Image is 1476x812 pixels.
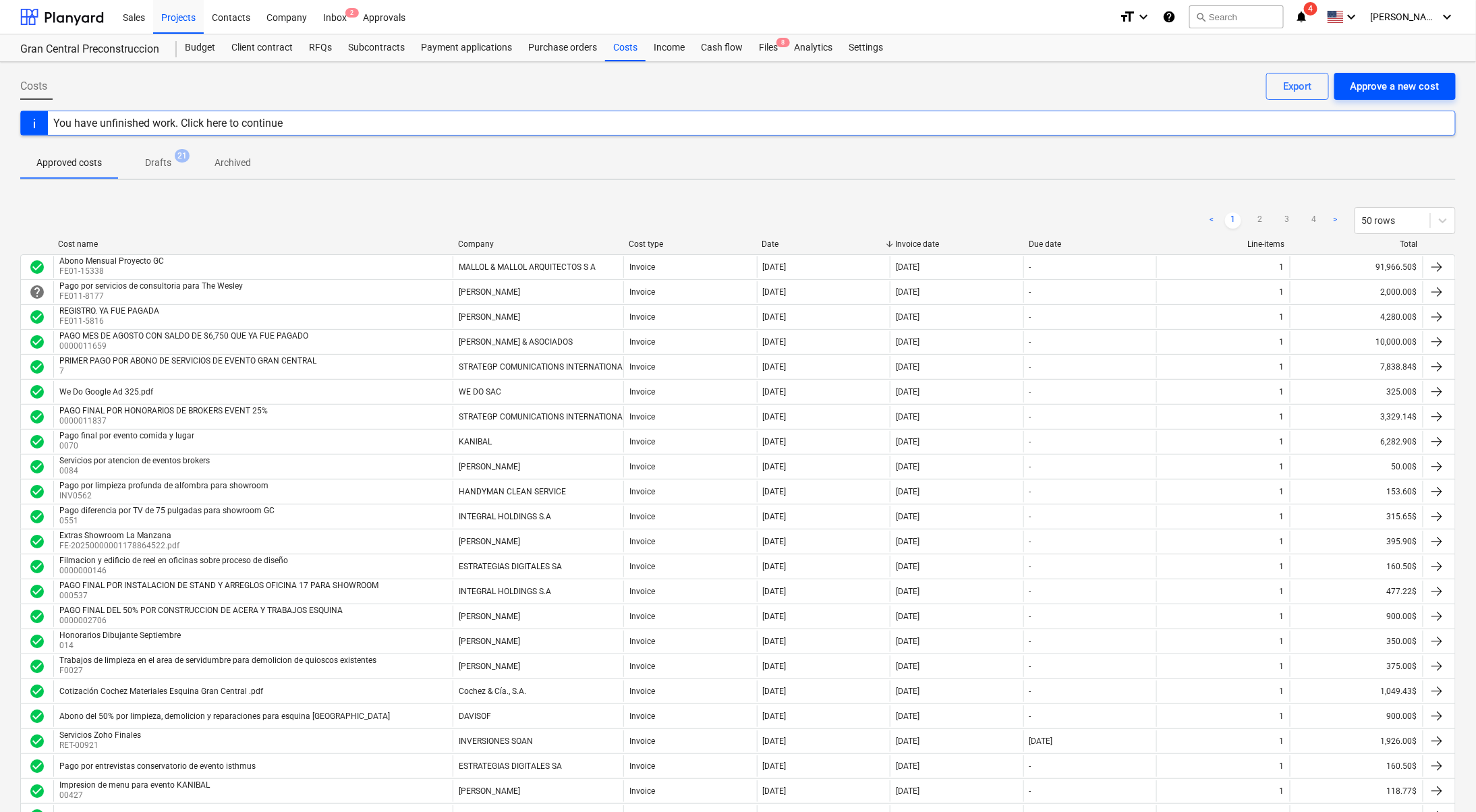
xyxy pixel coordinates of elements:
[776,38,790,47] span: 8
[29,434,45,450] div: Invoice was approved
[59,456,210,465] div: Servicios por atencion de eventos brokers
[1189,5,1284,28] button: Search
[629,362,655,372] div: Invoice
[175,149,190,163] span: 21
[646,34,693,61] a: Income
[1029,412,1031,422] div: -
[29,583,45,600] div: Invoice was approved
[1280,712,1284,721] div: 1
[1266,73,1329,100] button: Export
[59,565,291,577] p: 0000000146
[1290,256,1423,278] div: 91,966.50$
[1290,381,1423,403] div: 325.00$
[459,387,501,397] div: WE DO SAC
[29,658,45,674] span: check_circle
[763,312,787,322] div: [DATE]
[29,558,45,575] span: check_circle
[459,562,562,571] div: ESTRATEGIAS DIGITALES SA
[896,487,919,496] div: [DATE]
[763,537,787,546] div: [DATE]
[1290,581,1423,602] div: 477.22$
[29,459,45,475] div: Invoice was approved
[896,562,919,571] div: [DATE]
[29,334,45,350] div: Invoice was approved
[896,387,919,397] div: [DATE]
[459,412,650,422] div: STRATEGP COMUNICATIONS INTERNATIONAL CORP
[59,631,181,640] div: Honorarios Dibujante Septiembre
[1162,9,1176,25] i: Knowledge base
[1162,239,1285,249] div: Line-items
[345,8,359,18] span: 2
[59,780,210,790] div: Impresion de menu para evento KANIBAL
[413,34,520,61] div: Payment applications
[29,658,45,674] div: Invoice was approved
[59,665,379,676] p: F0027
[29,309,45,325] div: Invoice was approved
[59,440,197,452] p: 0070
[29,484,45,500] div: Invoice was approved
[751,34,786,61] a: Files8
[1280,362,1284,372] div: 1
[459,437,492,446] div: KANIBAL
[29,683,45,699] span: check_circle
[763,736,787,746] div: [DATE]
[1029,462,1031,471] div: -
[29,409,45,425] span: check_circle
[1290,356,1423,378] div: 7,838.84$
[1029,239,1152,249] div: Due date
[1279,212,1295,229] a: Page 3
[1119,9,1135,25] i: format_size
[1409,747,1476,812] div: Widget de chat
[1029,387,1031,397] div: -
[629,687,655,696] div: Invoice
[458,239,618,249] div: Company
[629,662,655,671] div: Invoice
[1029,362,1031,372] div: -
[1029,337,1031,347] div: -
[29,309,45,325] span: check_circle
[896,687,919,696] div: [DATE]
[896,612,919,621] div: [DATE]
[1280,637,1284,646] div: 1
[459,512,551,521] div: INTEGRAL HOLDINGS S.A
[1290,606,1423,627] div: 900.00$
[895,239,1018,249] div: Invoice date
[1290,431,1423,453] div: 6,282.90$
[629,487,655,496] div: Invoice
[1290,631,1423,652] div: 350.00$
[459,736,533,746] div: INVERSIONES SOAN
[1290,531,1423,552] div: 395.90$
[59,481,268,490] div: Pago por limpieza profunda de alfombra para showroom
[1252,212,1268,229] a: Page 2
[629,736,655,746] div: Invoice
[59,465,212,477] p: 0084
[59,256,164,266] div: Abono Mensual Proyecto GC
[1290,306,1423,328] div: 4,280.00$
[459,312,520,322] div: [PERSON_NAME]
[629,437,655,446] div: Invoice
[59,540,179,552] p: FE-20250000001178864522.pdf
[59,687,263,696] div: Cotización Cochez Materiales Esquina Gran Central .pdf
[59,712,390,721] div: Abono del 50% por limpieza, demolicion y reparaciones para esquina [GEOGRAPHIC_DATA]
[59,740,144,751] p: RET-00921
[896,712,919,721] div: [DATE]
[763,612,787,621] div: [DATE]
[59,415,271,427] p: 0000011837
[340,34,413,61] div: Subcontracts
[1290,456,1423,477] div: 50.00$
[29,633,45,649] div: Invoice was approved
[59,531,177,540] div: Extras Showroom La Manzana
[1304,2,1317,16] span: 4
[59,406,268,415] div: PAGO FINAL POR HONORARIOS DE BROKERS EVENT 25%
[301,34,340,61] div: RFQs
[1029,487,1031,496] div: -
[1280,312,1284,322] div: 1
[763,687,787,696] div: [DATE]
[59,366,319,377] p: 7
[629,512,655,521] div: Invoice
[1029,687,1031,696] div: -
[763,587,787,596] div: [DATE]
[896,587,919,596] div: [DATE]
[1334,73,1456,100] button: Approve a new cost
[59,431,194,440] div: Pago final por evento comida y lugar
